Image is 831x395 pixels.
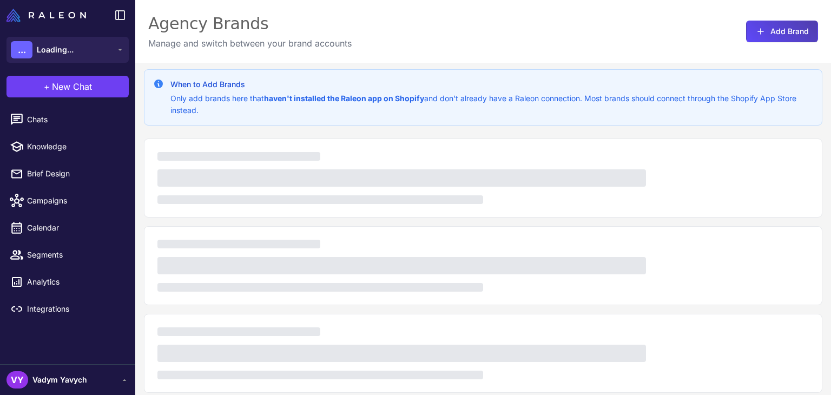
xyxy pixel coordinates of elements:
button: ...Loading... [6,37,129,63]
button: Add Brand [746,21,818,42]
span: Brief Design [27,168,122,180]
span: Loading... [37,44,74,56]
h3: When to Add Brands [170,78,813,90]
div: VY [6,371,28,389]
a: Raleon Logo [6,9,90,22]
a: Segments [4,243,131,266]
span: Vadym Yavych [32,374,87,386]
div: ... [11,41,32,58]
span: Calendar [27,222,122,234]
a: Knowledge [4,135,131,158]
span: New Chat [52,80,92,93]
a: Chats [4,108,131,131]
button: +New Chat [6,76,129,97]
span: Campaigns [27,195,122,207]
div: Agency Brands [148,13,352,35]
a: Calendar [4,216,131,239]
span: Segments [27,249,122,261]
span: + [44,80,50,93]
a: Analytics [4,271,131,293]
p: Only add brands here that and don't already have a Raleon connection. Most brands should connect ... [170,93,813,116]
span: Integrations [27,303,122,315]
strong: haven't installed the Raleon app on Shopify [264,94,424,103]
a: Campaigns [4,189,131,212]
p: Manage and switch between your brand accounts [148,37,352,50]
img: Raleon Logo [6,9,86,22]
span: Chats [27,114,122,126]
span: Knowledge [27,141,122,153]
a: Brief Design [4,162,131,185]
a: Integrations [4,298,131,320]
span: Analytics [27,276,122,288]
